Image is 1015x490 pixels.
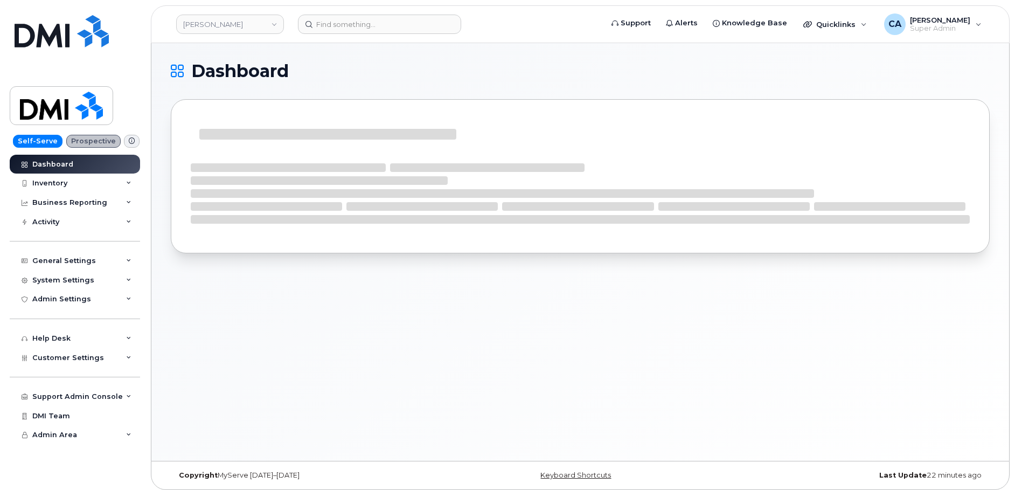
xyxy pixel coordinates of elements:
[171,471,444,480] div: MyServe [DATE]–[DATE]
[540,471,611,479] a: Keyboard Shortcuts
[179,471,218,479] strong: Copyright
[191,63,289,79] span: Dashboard
[717,471,990,480] div: 22 minutes ago
[879,471,927,479] strong: Last Update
